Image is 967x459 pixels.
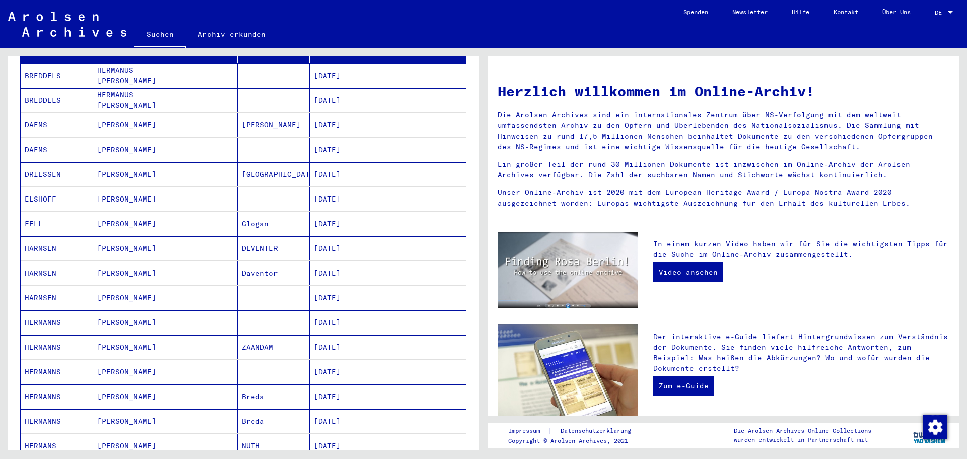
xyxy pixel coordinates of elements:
[310,162,382,186] mat-cell: [DATE]
[21,162,93,186] mat-cell: DRIESSEN
[310,434,382,458] mat-cell: [DATE]
[734,435,871,444] p: wurden entwickelt in Partnerschaft mit
[238,335,310,359] mat-cell: ZAANDAM
[552,426,643,436] a: Datenschutzerklärung
[310,236,382,260] mat-cell: [DATE]
[653,239,949,260] p: In einem kurzen Video haben wir für Sie die wichtigsten Tipps für die Suche im Online-Archiv zusa...
[310,261,382,285] mat-cell: [DATE]
[93,384,166,409] mat-cell: [PERSON_NAME]
[21,409,93,433] mat-cell: HERMANNS
[238,261,310,285] mat-cell: Daventor
[310,138,382,162] mat-cell: [DATE]
[498,324,638,418] img: eguide.jpg
[734,426,871,435] p: Die Arolsen Archives Online-Collections
[310,286,382,310] mat-cell: [DATE]
[498,232,638,308] img: video.jpg
[911,423,949,448] img: yv_logo.png
[93,138,166,162] mat-cell: [PERSON_NAME]
[238,162,310,186] mat-cell: [GEOGRAPHIC_DATA]
[21,360,93,384] mat-cell: HERMANNS
[310,384,382,409] mat-cell: [DATE]
[21,236,93,260] mat-cell: HARMSEN
[498,81,949,102] h1: Herzlich willkommen im Online-Archiv!
[310,310,382,335] mat-cell: [DATE]
[8,12,126,37] img: Arolsen_neg.svg
[134,22,186,48] a: Suchen
[21,187,93,211] mat-cell: ELSHOFF
[93,360,166,384] mat-cell: [PERSON_NAME]
[238,409,310,433] mat-cell: Breda
[653,332,949,374] p: Der interaktive e-Guide liefert Hintergrundwissen zum Verständnis der Dokumente. Sie finden viele...
[238,236,310,260] mat-cell: DEVENTER
[93,162,166,186] mat-cell: [PERSON_NAME]
[93,310,166,335] mat-cell: [PERSON_NAME]
[186,22,278,46] a: Archiv erkunden
[93,63,166,88] mat-cell: HERMANUS [PERSON_NAME]
[21,384,93,409] mat-cell: HERMANNS
[93,261,166,285] mat-cell: [PERSON_NAME]
[93,286,166,310] mat-cell: [PERSON_NAME]
[238,434,310,458] mat-cell: NUTH
[310,409,382,433] mat-cell: [DATE]
[93,335,166,359] mat-cell: [PERSON_NAME]
[93,236,166,260] mat-cell: [PERSON_NAME]
[238,384,310,409] mat-cell: Breda
[508,426,643,436] div: |
[310,113,382,137] mat-cell: [DATE]
[238,113,310,137] mat-cell: [PERSON_NAME]
[93,409,166,433] mat-cell: [PERSON_NAME]
[93,113,166,137] mat-cell: [PERSON_NAME]
[93,88,166,112] mat-cell: HERMANUS [PERSON_NAME]
[21,310,93,335] mat-cell: HERMANNS
[310,212,382,236] mat-cell: [DATE]
[21,212,93,236] mat-cell: FELL
[21,138,93,162] mat-cell: DAEMS
[93,212,166,236] mat-cell: [PERSON_NAME]
[238,212,310,236] mat-cell: Glogan
[21,88,93,112] mat-cell: BREDDELS
[21,113,93,137] mat-cell: DAEMS
[498,110,949,152] p: Die Arolsen Archives sind ein internationales Zentrum über NS-Verfolgung mit dem weltweit umfasse...
[653,376,714,396] a: Zum e-Guide
[310,335,382,359] mat-cell: [DATE]
[21,63,93,88] mat-cell: BREDDELS
[508,426,548,436] a: Impressum
[93,434,166,458] mat-cell: [PERSON_NAME]
[923,415,947,439] img: Zustimmung ändern
[310,187,382,211] mat-cell: [DATE]
[310,360,382,384] mat-cell: [DATE]
[310,63,382,88] mat-cell: [DATE]
[498,159,949,180] p: Ein großer Teil der rund 30 Millionen Dokumente ist inzwischen im Online-Archiv der Arolsen Archi...
[935,9,946,16] span: DE
[653,262,723,282] a: Video ansehen
[21,286,93,310] mat-cell: HARMSEN
[21,434,93,458] mat-cell: HERMANS
[310,88,382,112] mat-cell: [DATE]
[93,187,166,211] mat-cell: [PERSON_NAME]
[508,436,643,445] p: Copyright © Arolsen Archives, 2021
[21,261,93,285] mat-cell: HARMSEN
[21,335,93,359] mat-cell: HERMANNS
[498,187,949,209] p: Unser Online-Archiv ist 2020 mit dem European Heritage Award / Europa Nostra Award 2020 ausgezeic...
